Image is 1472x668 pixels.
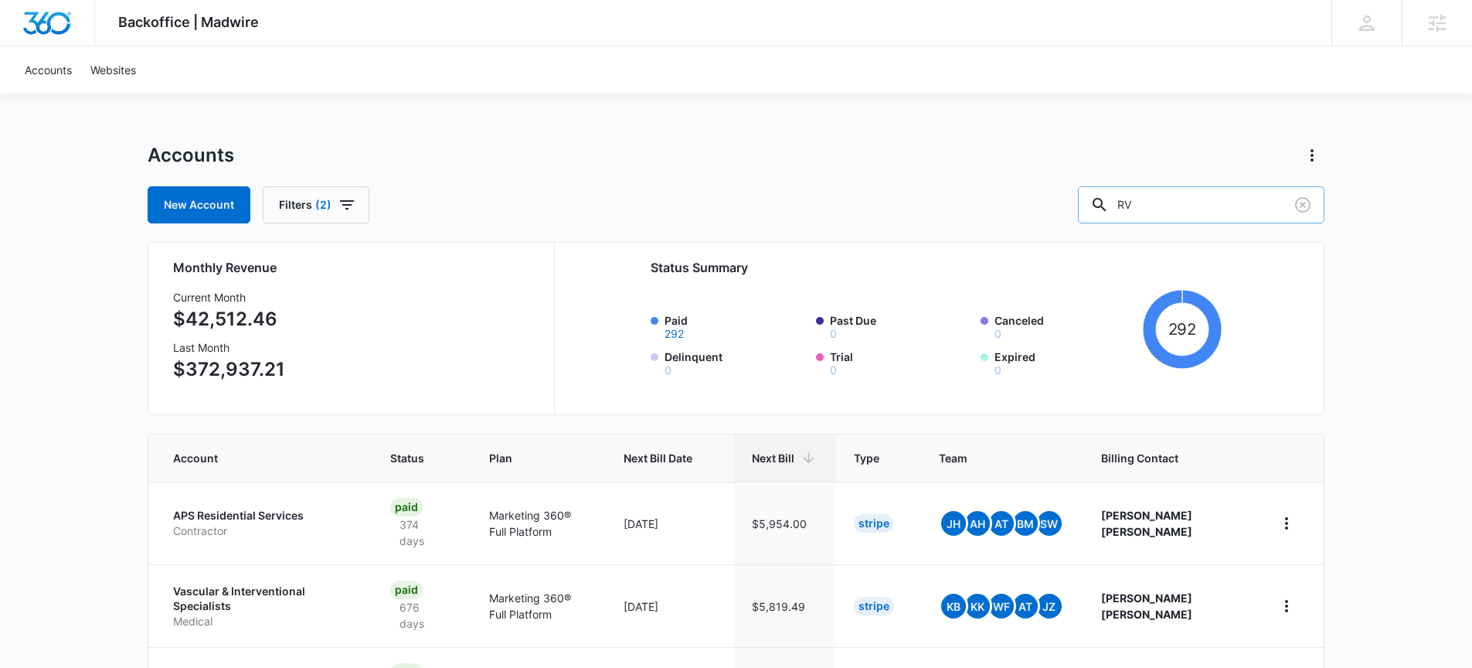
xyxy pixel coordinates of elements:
h2: Status Summary [651,258,1222,277]
h1: Accounts [148,144,234,167]
span: Account [173,450,331,466]
a: APS Residential ServicesContractor [173,508,353,538]
label: Paid [665,312,807,339]
label: Past Due [830,312,972,339]
td: [DATE] [605,564,733,647]
input: Search [1078,186,1324,223]
button: home [1274,511,1299,536]
a: New Account [148,186,250,223]
p: $42,512.46 [173,305,285,333]
p: Marketing 360® Full Platform [489,590,586,622]
p: Vascular & Interventional Specialists [173,584,353,614]
span: Team [939,450,1042,466]
p: 374 days [390,516,452,549]
div: Paid [390,498,423,516]
button: Filters(2) [263,186,369,223]
span: AH [965,511,990,536]
label: Canceled [994,312,1137,339]
div: Stripe [854,514,894,533]
span: (2) [315,199,331,210]
td: $5,954.00 [733,482,835,564]
span: Billing Contact [1101,450,1237,466]
button: Clear [1290,193,1315,217]
span: JH [941,511,966,536]
div: Stripe [854,597,894,615]
td: $5,819.49 [733,564,835,647]
h2: Monthly Revenue [173,258,535,277]
span: SW [1037,511,1062,536]
a: Accounts [15,46,81,94]
button: Paid [665,329,684,339]
h3: Last Month [173,339,285,356]
p: Medical [173,614,353,629]
span: Backoffice | Madwire [118,14,259,30]
span: BM [1013,511,1038,536]
button: home [1274,594,1299,619]
button: Actions [1300,143,1324,168]
span: Next Bill Date [624,450,692,466]
span: Next Bill [752,450,794,466]
a: Vascular & Interventional SpecialistsMedical [173,584,353,629]
span: Status [390,450,430,466]
p: 676 days [390,599,452,632]
a: Websites [81,46,145,94]
p: Contractor [173,523,353,539]
p: APS Residential Services [173,508,353,523]
span: Plan [489,450,586,466]
span: KB [941,594,966,619]
span: AT [1013,594,1038,619]
strong: [PERSON_NAME] [PERSON_NAME] [1101,591,1192,621]
label: Delinquent [665,349,807,376]
label: Trial [830,349,972,376]
span: JZ [1037,594,1062,619]
span: AT [989,511,1014,536]
label: Expired [994,349,1137,376]
div: Paid [390,581,423,599]
p: $372,937.21 [173,356,285,383]
span: Type [854,450,879,466]
td: [DATE] [605,482,733,564]
tspan: 292 [1168,319,1196,339]
span: KK [965,594,990,619]
h3: Current Month [173,289,285,305]
span: WF [989,594,1014,619]
p: Marketing 360® Full Platform [489,507,586,540]
strong: [PERSON_NAME] [PERSON_NAME] [1101,509,1192,538]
